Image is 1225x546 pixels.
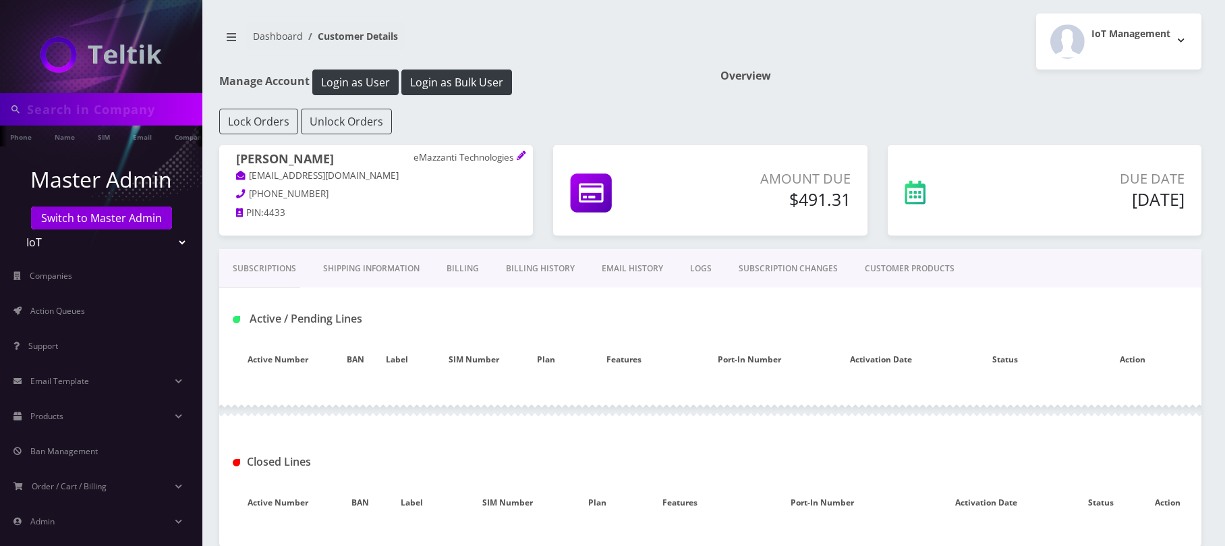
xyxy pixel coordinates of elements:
[946,340,1064,379] th: Status
[219,249,310,288] a: Subscriptions
[236,207,264,220] a: PIN:
[233,316,240,323] img: Active / Pending Lines
[312,70,399,95] button: Login as User
[91,126,117,146] a: SIM
[720,70,1201,82] h1: Overview
[383,483,441,522] th: Label
[851,249,968,288] a: CUSTOMER PRODUCTS
[621,483,739,522] th: Features
[301,109,392,134] button: Unlock Orders
[905,483,1067,522] th: Activation Date
[233,312,538,325] h1: Active / Pending Lines
[3,126,38,146] a: Phone
[1067,483,1134,522] th: Status
[236,152,516,169] h1: [PERSON_NAME]
[32,481,107,492] span: Order / Cart / Billing
[401,70,512,95] button: Login as Bulk User
[30,516,55,527] span: Admin
[565,340,683,379] th: Features
[253,30,303,43] a: Dashboard
[233,459,240,466] img: Closed Lines
[1135,483,1201,522] th: Action
[1091,28,1170,40] h2: IoT Management
[219,22,700,61] nav: breadcrumb
[303,29,398,43] li: Customer Details
[219,70,700,95] h1: Manage Account
[374,340,420,379] th: Label
[421,340,527,379] th: SIM Number
[126,126,159,146] a: Email
[433,249,492,288] a: Billing
[337,340,374,379] th: BAN
[527,340,565,379] th: Plan
[30,305,85,317] span: Action Queues
[233,456,538,468] h1: Closed Lines
[31,207,172,229] a: Switch to Master Admin
[30,445,98,457] span: Ban Management
[573,483,621,522] th: Plan
[30,270,72,281] span: Companies
[492,249,588,288] a: Billing History
[28,340,58,352] span: Support
[236,169,399,183] a: [EMAIL_ADDRESS][DOMAIN_NAME]
[219,109,298,134] button: Lock Orders
[414,152,516,164] p: eMazzanti Technologies
[1036,13,1201,70] button: IoT Management
[310,249,433,288] a: Shipping Information
[725,249,851,288] a: SUBSCRIPTION CHANGES
[683,340,816,379] th: Port-In Number
[310,74,401,88] a: Login as User
[249,188,329,200] span: [PHONE_NUMBER]
[48,126,82,146] a: Name
[264,207,285,219] span: 4433
[30,375,89,387] span: Email Template
[337,483,383,522] th: BAN
[1004,169,1185,189] p: Due Date
[219,340,337,379] th: Active Number
[168,126,213,146] a: Company
[27,97,199,122] input: Search in Company
[816,340,946,379] th: Activation Date
[30,410,63,422] span: Products
[588,249,677,288] a: EMAIL HISTORY
[739,483,905,522] th: Port-In Number
[695,189,851,209] h5: $491.31
[695,169,851,189] p: Amount Due
[1004,189,1185,209] h5: [DATE]
[40,36,162,73] img: IoT
[441,483,573,522] th: SIM Number
[677,249,725,288] a: LOGS
[1064,340,1201,379] th: Action
[219,483,337,522] th: Active Number
[401,74,512,88] a: Login as Bulk User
